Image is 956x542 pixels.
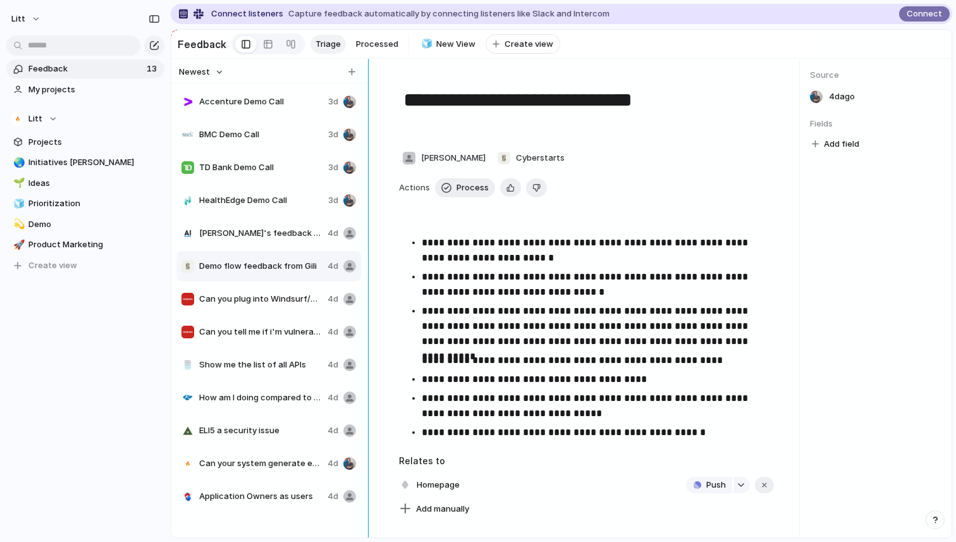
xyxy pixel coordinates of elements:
span: 3d [328,95,338,108]
span: 4d [328,359,338,371]
button: 🧊 [11,197,24,210]
span: Capture feedback automatically by connecting listeners like Slack and Intercom [288,8,610,20]
span: Homepage [413,476,463,494]
span: 4d [328,227,338,240]
div: 🧊 [13,197,22,211]
span: Litt [11,13,25,25]
span: Projects [28,136,160,149]
span: Triage [316,38,341,51]
div: 🧊 [421,37,430,51]
button: 💫 [11,218,24,231]
a: Triage [310,35,346,54]
span: Connect listeners [211,8,283,20]
span: [PERSON_NAME]'s feedback on demo [199,227,322,240]
button: 🌱 [11,177,24,190]
span: New View [436,38,475,51]
a: 🌱Ideas [6,174,164,193]
span: TD Bank Demo Call [199,161,323,174]
span: ELI5 a security issue [199,424,322,437]
a: My projects [6,80,164,99]
span: Process [457,182,489,194]
span: 4d [328,260,338,273]
span: [PERSON_NAME] [421,152,486,164]
span: Can you plug into Windsurf/Cursor as an MCP? [199,293,322,305]
button: 🚀 [11,238,24,251]
span: 4d [328,293,338,305]
span: Newest [179,66,210,78]
span: Connect [907,8,942,20]
span: Prioritization [28,197,160,210]
span: 4d [328,326,338,338]
span: 13 [147,63,159,75]
span: Show me the list of all APIs [199,359,322,371]
h3: Relates to [399,454,775,467]
span: Litt [28,113,42,125]
span: How am I doing compared to my industry? [199,391,322,404]
span: Can your system generate exploits to CVEs without pocs? [199,457,322,470]
button: Push [686,477,732,493]
button: Add field [810,136,861,152]
span: 4d [328,424,338,437]
a: 🧊Prioritization [6,194,164,213]
h2: Feedback [178,37,226,52]
span: Demo flow feedback from Gili [199,260,322,273]
span: Initiatives [PERSON_NAME] [28,156,160,169]
span: Ideas [28,177,160,190]
span: Create view [505,38,553,51]
a: Processed [351,35,403,54]
span: Source [810,69,941,82]
span: Create view [28,259,77,272]
span: Application Owners as users [199,490,322,503]
button: Litt [6,9,47,29]
span: 4d ago [829,90,855,103]
button: [PERSON_NAME] [399,148,489,168]
a: 🚀Product Marketing [6,235,164,254]
span: Add field [824,138,859,151]
a: 🌏Initiatives [PERSON_NAME] [6,153,164,172]
div: 🌏 [13,156,22,170]
span: Demo [28,218,160,231]
span: 3d [328,128,338,141]
div: 💫 [13,217,22,231]
span: Add manually [416,503,469,515]
a: Projects [6,133,164,152]
div: 🌱 [13,176,22,190]
span: 4d [328,490,338,503]
span: 4d [328,457,338,470]
span: Can you tell me if i'm vulnerable to CVE-123 that is in the news? [199,326,322,338]
span: Push [706,479,726,491]
span: Actions [399,182,430,194]
div: 🚀 [13,238,22,252]
button: Delete [526,178,547,197]
button: Create view [6,256,164,275]
button: Add manually [395,500,474,518]
span: 4d [328,391,338,404]
a: 🧊New View [414,35,481,54]
span: Accenture Demo Call [199,95,323,108]
span: BMC Demo Call [199,128,323,141]
button: 🌏 [11,156,24,169]
button: Litt [6,109,164,128]
span: Cyberstarts [516,152,565,164]
button: Create view [486,34,560,54]
span: 3d [328,161,338,174]
button: Connect [899,6,950,22]
span: Feedback [28,63,143,75]
span: Product Marketing [28,238,160,251]
button: Cyberstarts [494,148,568,168]
button: Process [435,178,495,197]
button: 🧊 [419,38,432,51]
span: HealthEdge Demo Call [199,194,323,207]
span: My projects [28,83,160,96]
a: Feedback13 [6,59,164,78]
span: Fields [810,118,941,130]
a: 💫Demo [6,215,164,234]
span: Processed [356,38,398,51]
button: Newest [177,64,226,80]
